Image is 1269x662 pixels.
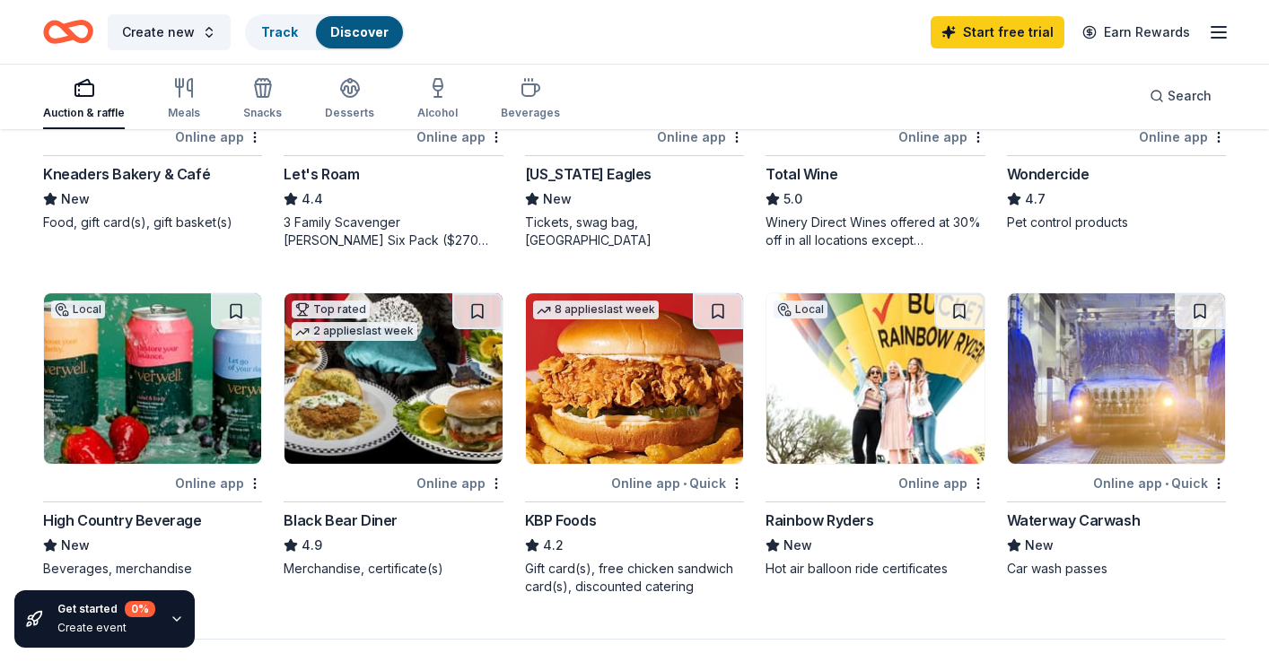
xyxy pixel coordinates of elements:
a: Image for High Country BeverageLocalOnline appHigh Country BeverageNewBeverages, merchandise [43,292,262,578]
a: Image for Waterway CarwashOnline app•QuickWaterway CarwashNewCar wash passes [1007,292,1226,578]
div: Kneaders Bakery & Café [43,163,210,185]
button: Search [1135,78,1226,114]
div: Snacks [243,106,282,120]
img: Image for High Country Beverage [44,293,261,464]
span: New [1025,535,1054,556]
div: Online app [416,126,503,148]
div: 8 applies last week [533,301,659,319]
div: Local [774,301,827,318]
a: Image for Black Bear DinerTop rated2 applieslast weekOnline appBlack Bear Diner4.9Merchandise, ce... [284,292,503,578]
div: Tickets, swag bag, [GEOGRAPHIC_DATA] [525,213,744,249]
div: Online app [657,126,744,148]
button: Alcohol [417,70,458,129]
div: Online app Quick [611,472,744,494]
button: TrackDiscover [245,14,405,50]
div: Let's Roam [284,163,359,185]
div: Beverages [501,106,560,120]
a: Image for KBP Foods8 applieslast weekOnline app•QuickKBP Foods4.2Gift card(s), free chicken sandw... [525,292,744,596]
div: Get started [57,601,155,617]
button: Snacks [243,70,282,129]
img: Image for KBP Foods [526,293,743,464]
div: Top rated [292,301,370,318]
button: Meals [168,70,200,129]
div: KBP Foods [525,510,596,531]
div: Rainbow Ryders [766,510,873,531]
span: 4.4 [302,188,323,210]
span: Search [1168,85,1212,107]
div: Winery Direct Wines offered at 30% off in all locations except [GEOGRAPHIC_DATA], [GEOGRAPHIC_DAT... [766,213,985,249]
div: Car wash passes [1007,560,1226,578]
span: New [783,535,812,556]
span: New [61,535,90,556]
div: 3 Family Scavenger [PERSON_NAME] Six Pack ($270 Value), 2 Date Night Scavenger [PERSON_NAME] Two ... [284,213,503,249]
div: Meals [168,106,200,120]
img: Image for Rainbow Ryders [766,293,984,464]
span: • [1165,476,1168,491]
a: Discover [330,24,389,39]
button: Create new [108,14,231,50]
span: New [61,188,90,210]
span: Create new [122,22,195,43]
div: Wondercide [1007,163,1090,185]
div: Create event [57,621,155,635]
div: Pet control products [1007,213,1226,231]
div: Merchandise, certificate(s) [284,560,503,578]
span: 4.7 [1025,188,1046,210]
a: Earn Rewards [1072,16,1201,48]
a: Start free trial [931,16,1064,48]
div: [US_STATE] Eagles [525,163,652,185]
span: New [543,188,572,210]
div: Online app [416,472,503,494]
div: Gift card(s), free chicken sandwich card(s), discounted catering [525,560,744,596]
img: Image for Black Bear Diner [284,293,502,464]
div: Auction & raffle [43,106,125,120]
div: Online app [898,126,985,148]
span: 5.0 [783,188,802,210]
button: Auction & raffle [43,70,125,129]
div: Total Wine [766,163,837,185]
div: Local [51,301,105,318]
a: Image for Rainbow RydersLocalOnline appRainbow RydersNewHot air balloon ride certificates [766,292,985,578]
div: Alcohol [417,106,458,120]
span: 4.2 [543,535,564,556]
div: Online app [898,472,985,494]
div: Hot air balloon ride certificates [766,560,985,578]
div: 0 % [125,601,155,617]
div: Food, gift card(s), gift basket(s) [43,213,262,231]
div: Online app [1139,126,1226,148]
div: Beverages, merchandise [43,560,262,578]
div: High Country Beverage [43,510,202,531]
div: Desserts [325,106,374,120]
a: Home [43,11,93,53]
div: Black Bear Diner [284,510,398,531]
img: Image for Waterway Carwash [1008,293,1225,464]
span: 4.9 [302,535,322,556]
button: Desserts [325,70,374,129]
div: 2 applies last week [292,322,417,341]
div: Online app [175,472,262,494]
div: Waterway Carwash [1007,510,1141,531]
div: Online app Quick [1093,472,1226,494]
span: • [683,476,687,491]
a: Track [261,24,298,39]
button: Beverages [501,70,560,129]
div: Online app [175,126,262,148]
